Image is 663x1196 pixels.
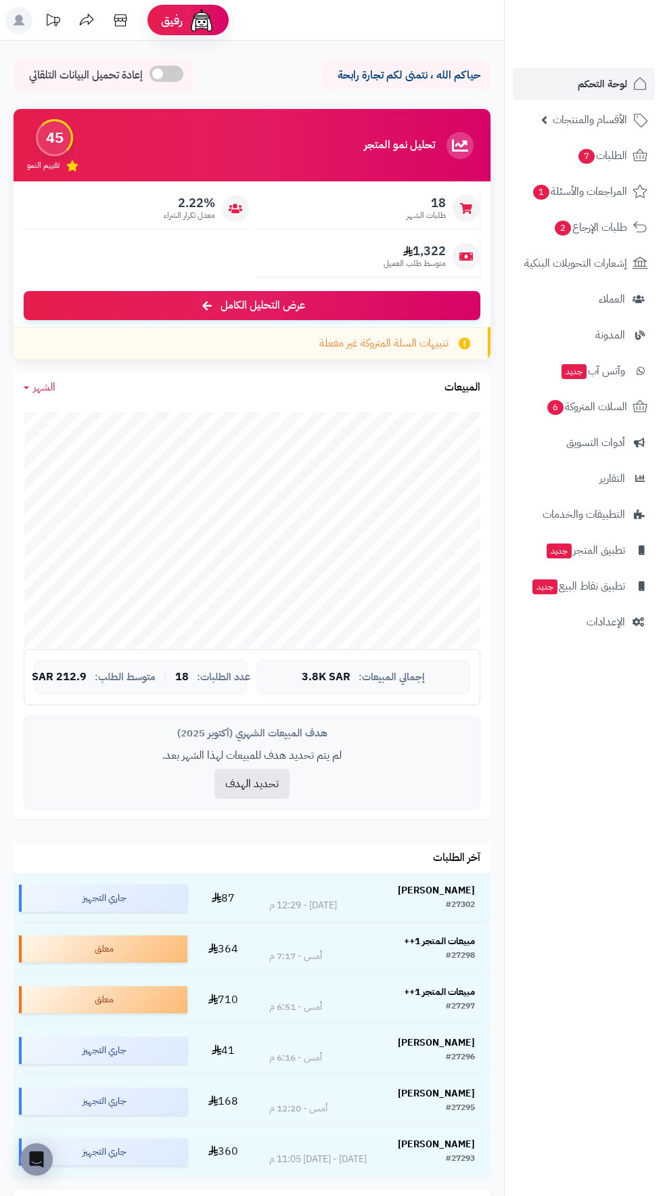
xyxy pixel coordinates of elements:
strong: مبيعات المتجر 1++ [404,985,475,999]
span: جديد [532,579,557,594]
span: 2 [554,220,572,236]
td: 364 [193,924,254,974]
td: 360 [193,1127,254,1177]
h3: المبيعات [444,382,480,394]
div: جاري التجهيز [19,1138,187,1166]
a: أدوات التسويق [513,426,655,459]
span: رفيق [161,12,183,28]
span: الأقسام والمنتجات [553,110,627,129]
a: العملاء [513,283,655,315]
p: لم يتم تحديد هدف للمبيعات لهذا الشهر بعد. [35,748,470,763]
span: 1,322 [384,244,446,259]
span: 6 [547,399,564,416]
a: عرض التحليل الكامل [24,291,480,320]
span: عرض التحليل الكامل [221,298,305,313]
span: تقييم النمو [27,160,60,171]
div: #27302 [446,899,475,912]
div: أمس - 12:20 م [269,1102,327,1115]
a: المدونة [513,319,655,351]
div: #27293 [446,1153,475,1166]
a: المراجعات والأسئلة1 [513,175,655,208]
span: متوسط الطلب: [95,671,156,683]
span: جديد [547,544,572,558]
img: logo-2.png [571,10,650,39]
span: وآتس آب [560,361,625,380]
a: الإعدادات [513,606,655,638]
h3: تحليل نمو المتجر [364,139,435,152]
a: إشعارات التحويلات البنكية [513,247,655,280]
span: الإعدادات [587,613,625,632]
span: إشعارات التحويلات البنكية [524,254,627,273]
span: تطبيق المتجر [545,541,625,560]
span: تطبيق نقاط البيع [531,577,625,596]
span: | [164,672,167,682]
strong: [PERSON_NAME] [398,1036,475,1050]
div: أمس - 6:51 م [269,1000,322,1014]
a: الطلبات7 [513,139,655,172]
span: العملاء [599,290,625,309]
div: هدف المبيعات الشهري (أكتوبر 2025) [35,726,470,740]
span: طلبات الإرجاع [553,218,627,237]
div: معلق [19,986,187,1013]
div: #27296 [446,1051,475,1065]
span: لوحة التحكم [578,74,627,93]
div: Open Intercom Messenger [20,1143,53,1176]
p: حياكم الله ، نتمنى لكم تجارة رابحة [331,68,480,83]
span: التقارير [599,469,625,488]
span: الطلبات [577,146,627,165]
a: لوحة التحكم [513,68,655,100]
a: تحديثات المنصة [36,7,70,37]
div: جاري التجهيز [19,1088,187,1115]
a: التقارير [513,462,655,495]
strong: [PERSON_NAME] [398,1137,475,1151]
span: 2.22% [164,196,215,211]
span: متوسط طلب العميل [384,258,446,269]
span: طلبات الشهر [407,210,446,221]
a: التطبيقات والخدمات [513,498,655,531]
a: وآتس آبجديد [513,355,655,387]
span: إجمالي المبيعات: [359,671,425,683]
span: عدد الطلبات: [197,671,250,683]
span: 18 [175,671,189,684]
button: تحديد الهدف [214,769,290,799]
span: المدونة [595,326,625,345]
a: السلات المتروكة6 [513,391,655,423]
div: [DATE] - 12:29 م [269,899,337,912]
div: أمس - 7:17 م [269,950,322,963]
a: طلبات الإرجاع2 [513,211,655,244]
div: معلق [19,935,187,962]
td: 41 [193,1025,254,1076]
span: 3.8K SAR [302,671,350,684]
strong: مبيعات المتجر 1++ [404,934,475,948]
span: المراجعات والأسئلة [532,182,627,201]
strong: [PERSON_NAME] [398,883,475,898]
span: السلات المتروكة [546,397,627,416]
a: تطبيق نقاط البيعجديد [513,570,655,602]
span: 212.9 SAR [32,671,87,684]
td: 710 [193,975,254,1025]
span: أدوات التسويق [566,433,625,452]
h3: آخر الطلبات [433,852,480,864]
span: تنبيهات السلة المتروكة غير مفعلة [319,336,449,351]
td: 87 [193,873,254,923]
a: الشهر [24,380,55,395]
span: 1 [532,184,550,200]
div: #27295 [446,1102,475,1115]
span: جديد [562,364,587,379]
span: 18 [407,196,446,211]
span: إعادة تحميل البيانات التلقائي [29,68,143,83]
div: [DATE] - [DATE] 11:05 م [269,1153,367,1166]
div: جاري التجهيز [19,885,187,912]
div: أمس - 6:16 م [269,1051,322,1065]
div: جاري التجهيز [19,1037,187,1064]
span: 7 [578,148,595,164]
div: #27298 [446,950,475,963]
a: تطبيق المتجرجديد [513,534,655,567]
img: ai-face.png [188,7,215,34]
td: 168 [193,1076,254,1126]
span: معدل تكرار الشراء [164,210,215,221]
span: الشهر [33,379,55,395]
span: التطبيقات والخدمات [543,505,625,524]
strong: [PERSON_NAME] [398,1086,475,1101]
div: #27297 [446,1000,475,1014]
